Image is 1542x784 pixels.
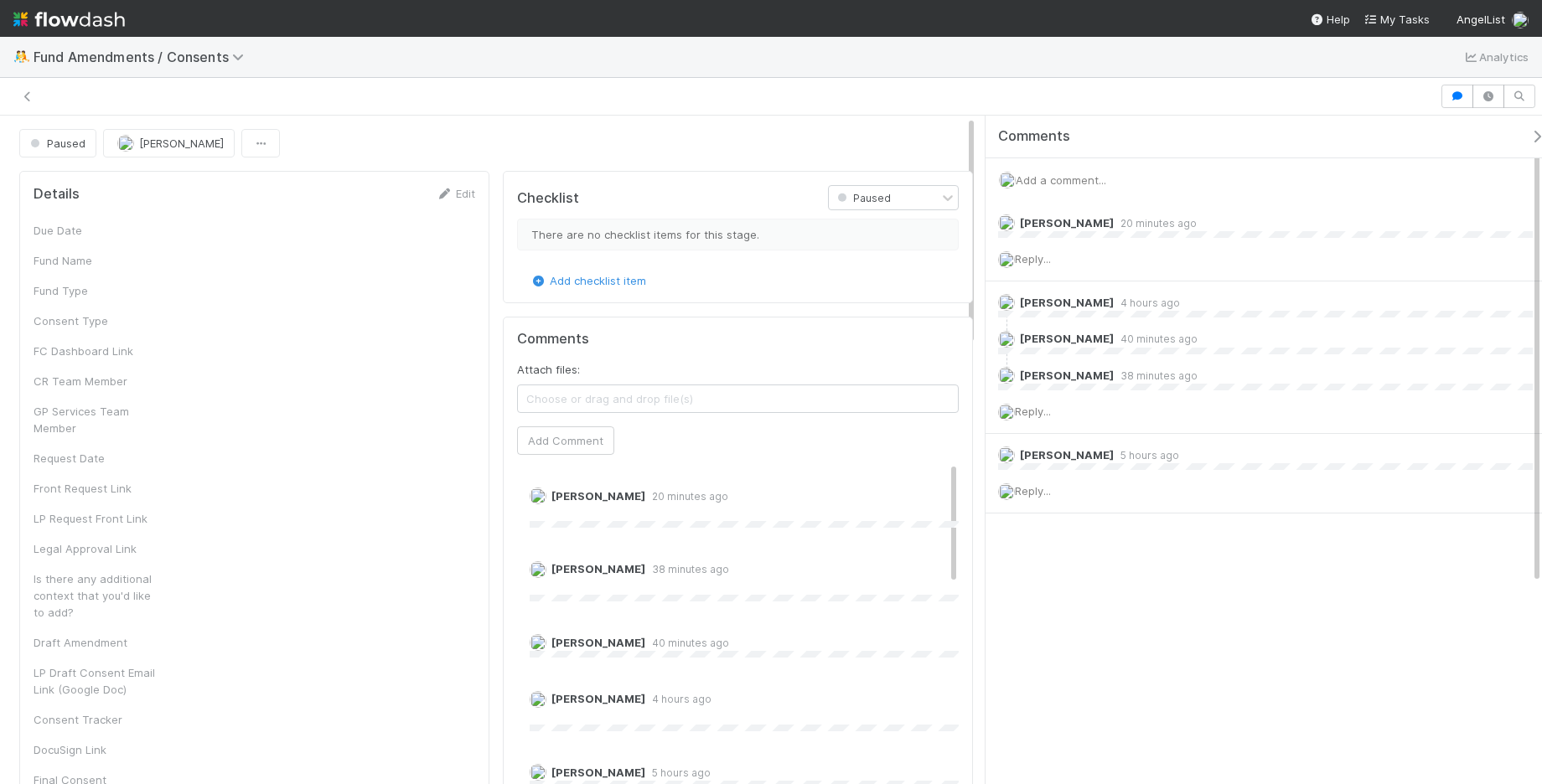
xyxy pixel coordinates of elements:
[1363,13,1430,26] span: My Tasks
[998,367,1015,384] img: avatar_eed832e9-978b-43e4-b51e-96e46fa5184b.png
[1015,405,1051,418] span: Reply...
[998,331,1015,348] img: avatar_768cd48b-9260-4103-b3ef-328172ae0546.png
[1310,11,1350,28] div: Help
[139,137,224,150] span: [PERSON_NAME]
[1114,449,1179,462] span: 5 hours ago
[117,135,134,152] img: avatar_768cd48b-9260-4103-b3ef-328172ae0546.png
[530,764,546,781] img: avatar_768cd48b-9260-4103-b3ef-328172ae0546.png
[530,691,546,708] img: avatar_eed832e9-978b-43e4-b51e-96e46fa5184b.png
[34,450,159,467] div: Request Date
[530,487,546,504] img: avatar_eed832e9-978b-43e4-b51e-96e46fa5184b.png
[103,129,235,157] button: [PERSON_NAME]
[1114,217,1197,230] span: 20 minutes ago
[517,190,579,207] h5: Checklist
[34,403,159,436] div: GP Services Team Member
[1020,448,1114,462] span: [PERSON_NAME]
[19,129,96,157] button: Paused
[998,483,1015,500] img: avatar_eed832e9-978b-43e4-b51e-96e46fa5184b.png
[517,361,580,378] label: Attach files:
[34,186,80,203] h5: Details
[13,5,125,34] img: logo-inverted-e16ddd16eac7371096b0.svg
[34,282,159,299] div: Fund Type
[645,766,711,779] span: 5 hours ago
[1114,297,1180,309] span: 4 hours ago
[34,634,159,651] div: Draft Amendment
[1020,332,1114,345] span: [PERSON_NAME]
[1114,369,1198,382] span: 38 minutes ago
[34,711,159,728] div: Consent Tracker
[551,692,645,705] span: [PERSON_NAME]
[645,637,729,649] span: 40 minutes ago
[998,446,1015,463] img: avatar_768cd48b-9260-4103-b3ef-328172ae0546.png
[999,172,1016,188] img: avatar_eed832e9-978b-43e4-b51e-96e46fa5184b.png
[551,636,645,649] span: [PERSON_NAME]
[1457,13,1505,26] span: AngelList
[34,252,159,269] div: Fund Name
[998,404,1015,420] img: avatar_eed832e9-978b-43e4-b51e-96e46fa5184b.png
[530,634,546,651] img: avatar_768cd48b-9260-4103-b3ef-328172ae0546.png
[1020,216,1114,230] span: [PERSON_NAME]
[645,563,729,575] span: 38 minutes ago
[34,510,159,527] div: LP Request Front Link
[834,192,891,204] span: Paused
[551,562,645,575] span: [PERSON_NAME]
[998,294,1015,311] img: avatar_eed832e9-978b-43e4-b51e-96e46fa5184b.png
[1512,12,1529,28] img: avatar_eed832e9-978b-43e4-b51e-96e46fa5184b.png
[530,561,546,578] img: avatar_eed832e9-978b-43e4-b51e-96e46fa5184b.png
[551,489,645,503] span: [PERSON_NAME]
[34,49,252,65] span: Fund Amendments / Consents
[34,480,159,497] div: Front Request Link
[34,222,159,239] div: Due Date
[517,331,959,348] h5: Comments
[1020,369,1114,382] span: [PERSON_NAME]
[34,343,159,359] div: FC Dashboard Link
[34,664,159,698] div: LP Draft Consent Email Link (Google Doc)
[551,766,645,779] span: [PERSON_NAME]
[998,128,1070,145] span: Comments
[998,251,1015,268] img: avatar_eed832e9-978b-43e4-b51e-96e46fa5184b.png
[518,385,958,412] span: Choose or drag and drop file(s)
[1114,333,1198,345] span: 40 minutes ago
[1016,173,1106,187] span: Add a comment...
[645,490,728,503] span: 20 minutes ago
[436,187,475,200] a: Edit
[1363,11,1430,28] a: My Tasks
[1015,252,1051,266] span: Reply...
[1462,47,1529,67] a: Analytics
[517,426,614,455] button: Add Comment
[1015,484,1051,498] span: Reply...
[34,741,159,758] div: DocuSign Link
[34,373,159,389] div: CR Team Member
[27,137,85,150] span: Paused
[1020,296,1114,309] span: [PERSON_NAME]
[34,540,159,557] div: Legal Approval Link
[13,49,30,64] span: 🤼
[34,312,159,329] div: Consent Type
[530,274,646,287] a: Add checklist item
[34,570,159,621] div: Is there any additional context that you'd like to add?
[645,693,711,705] span: 4 hours ago
[998,214,1015,231] img: avatar_eed832e9-978b-43e4-b51e-96e46fa5184b.png
[517,219,959,250] div: There are no checklist items for this stage.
